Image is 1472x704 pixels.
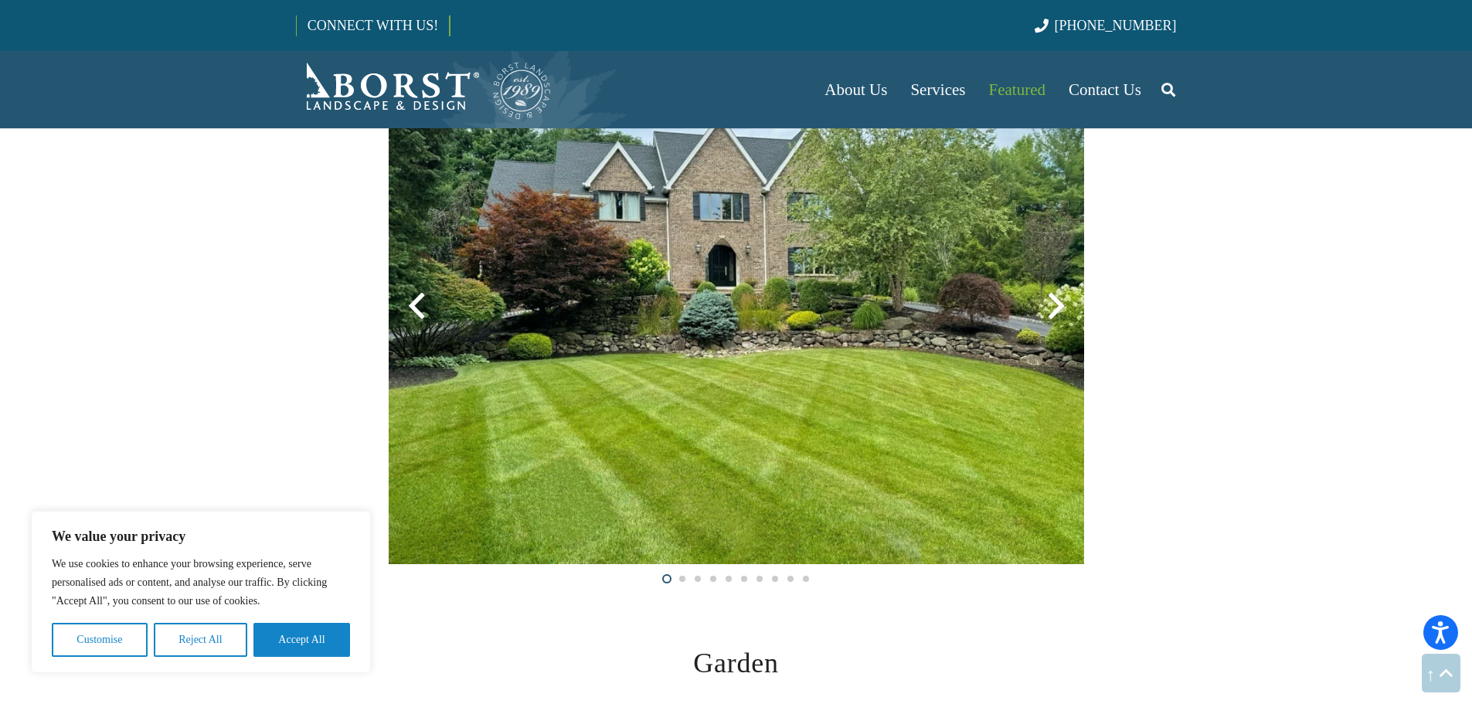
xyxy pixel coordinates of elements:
[52,555,350,610] p: We use cookies to enhance your browsing experience, serve personalised ads or content, and analys...
[813,51,899,128] a: About Us
[1153,70,1184,109] a: Search
[1057,51,1153,128] a: Contact Us
[989,80,1045,99] span: Featured
[52,623,148,657] button: Customise
[910,80,965,99] span: Services
[296,59,552,121] a: Borst-Logo
[253,623,350,657] button: Accept All
[899,51,977,128] a: Services
[1055,18,1177,33] span: [PHONE_NUMBER]
[1035,18,1176,33] a: [PHONE_NUMBER]
[1069,80,1141,99] span: Contact Us
[389,642,1084,684] h2: Garden
[824,80,887,99] span: About Us
[154,623,247,657] button: Reject All
[1422,654,1460,692] a: Back to top
[52,527,350,546] p: We value your privacy
[977,51,1057,128] a: Featured
[297,7,449,44] a: CONNECT WITH US!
